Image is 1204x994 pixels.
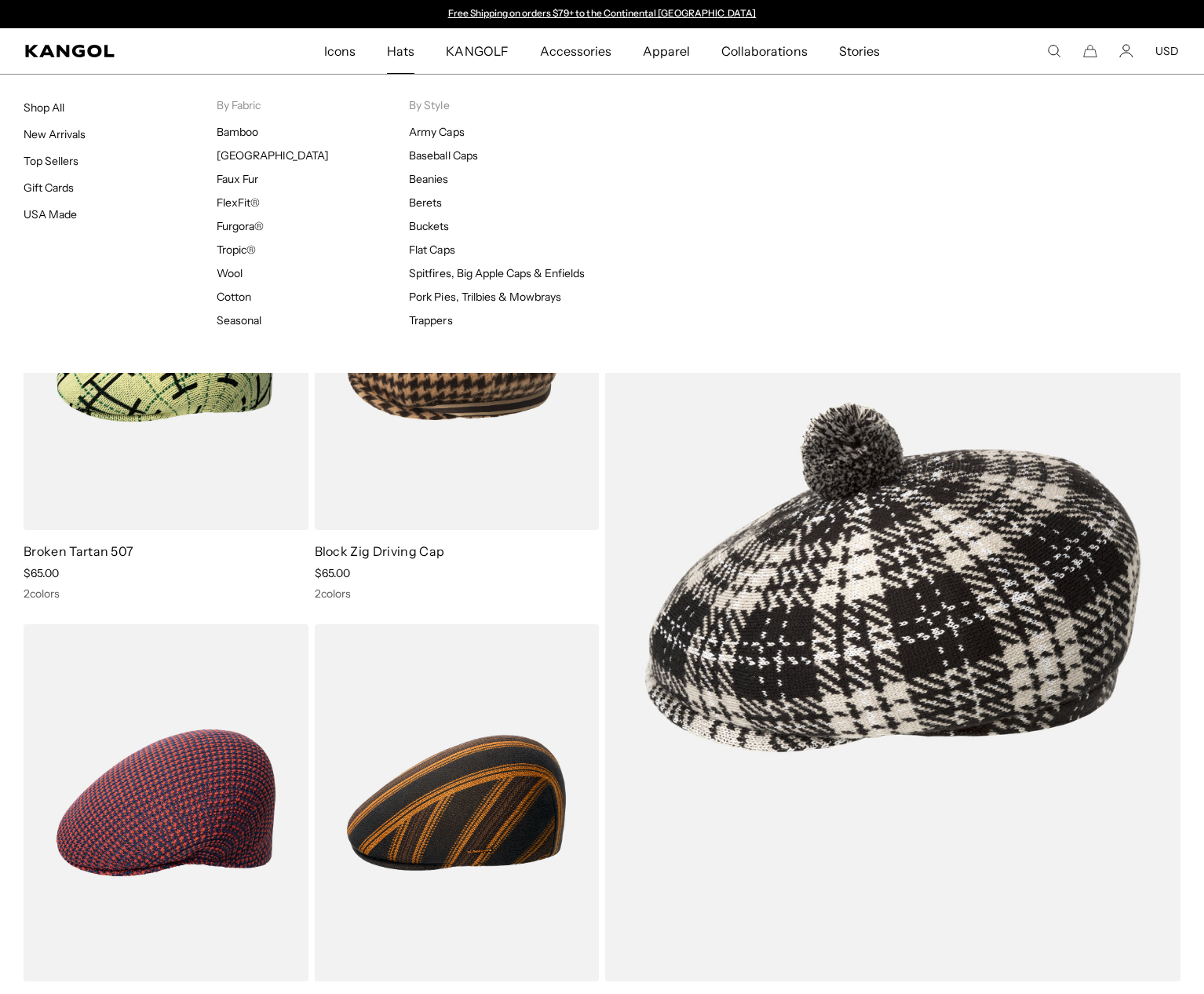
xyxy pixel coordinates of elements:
a: KANGOLF [430,28,524,74]
span: Apparel [643,28,690,74]
span: Accessories [540,28,611,74]
a: Beanies [409,172,448,186]
a: Collaborations [706,28,823,74]
a: Faux Fur [217,172,258,186]
span: Hats [387,28,414,74]
slideshow-component: Announcement bar [440,8,764,20]
span: Icons [324,28,356,74]
a: Baseball Caps [409,148,477,163]
a: Berets [409,196,442,210]
div: 1 of 2 [440,8,764,20]
span: $65.00 [24,566,59,580]
a: Spitfires, Big Apple Caps & Enfields [409,266,585,280]
a: [GEOGRAPHIC_DATA] [217,148,329,163]
span: KANGOLF [446,28,508,74]
a: FlexFit® [217,196,260,210]
a: Seasonal [217,313,261,327]
div: 2 colors [24,587,308,601]
a: Accessories [524,28,627,74]
a: Tropic® [217,243,256,257]
a: Icons [308,28,371,74]
span: $65.00 [315,566,350,580]
a: Free Shipping on orders $79+ to the Continental [GEOGRAPHIC_DATA] [448,7,757,19]
p: By Fabric [217,98,410,112]
a: Top Sellers [24,154,78,168]
button: Cart [1083,44,1097,58]
a: USA Made [24,207,77,221]
button: USD [1155,44,1179,58]
a: Block Zig Driving Cap [315,543,445,559]
a: Trappers [409,313,452,327]
a: Hats [371,28,430,74]
img: Nostalgia Stripe 507 [315,624,600,981]
a: Account [1119,44,1133,58]
a: Army Caps [409,125,464,139]
img: Grid Knit 504 [24,624,308,981]
a: New Arrivals [24,127,86,141]
div: Announcement [440,8,764,20]
a: Furgora® [217,219,264,233]
img: New Heritage Flat Cap [605,173,1180,981]
p: By Style [409,98,602,112]
a: Pork Pies, Trilbies & Mowbrays [409,290,561,304]
a: Wool [217,266,243,280]
a: Buckets [409,219,449,233]
a: Shop All [24,100,64,115]
a: Gift Cards [24,181,74,195]
a: Stories [823,28,896,74]
a: Bamboo [217,125,258,139]
a: Cotton [217,290,251,304]
span: Collaborations [721,28,807,74]
a: Apparel [627,28,706,74]
a: Flat Caps [409,243,454,257]
a: Kangol [25,45,214,57]
summary: Search here [1047,44,1061,58]
a: Broken Tartan 507 [24,543,133,559]
div: 2 colors [315,587,600,601]
span: Stories [839,28,880,74]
